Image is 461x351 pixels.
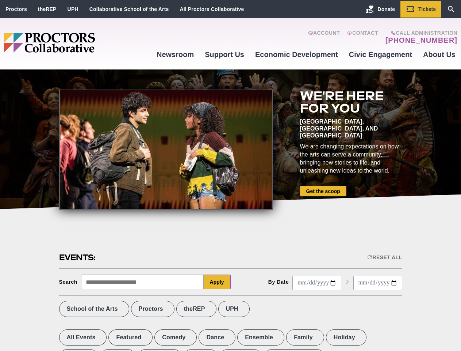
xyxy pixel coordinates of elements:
a: About Us [418,45,461,64]
span: Donate [378,6,395,12]
img: Proctors logo [4,33,151,53]
a: UPH [68,6,78,12]
div: Reset All [367,254,402,260]
div: We are changing expectations on how the arts can serve a community, bringing new stories to life,... [300,143,402,175]
a: Newsroom [151,45,199,64]
a: Account [308,30,340,45]
a: All Proctors Collaborative [180,6,244,12]
label: Holiday [326,329,366,346]
label: Ensemble [237,329,284,346]
a: Get the scoop [300,186,346,196]
a: Collaborative School of the Arts [89,6,169,12]
a: Civic Engagement [343,45,418,64]
label: Proctors [131,301,174,317]
label: All Events [59,329,107,346]
a: [PHONE_NUMBER] [385,36,457,45]
div: [GEOGRAPHIC_DATA], [GEOGRAPHIC_DATA], and [GEOGRAPHIC_DATA] [300,118,402,139]
label: Comedy [154,329,197,346]
a: Contact [347,30,378,45]
label: UPH [218,301,250,317]
label: Family [286,329,324,346]
a: Economic Development [250,45,343,64]
h2: Events: [59,252,97,263]
label: Dance [199,329,235,346]
div: By Date [268,279,289,285]
a: Tickets [400,1,441,18]
label: Featured [108,329,153,346]
a: Support Us [199,45,250,64]
a: Donate [360,1,400,18]
span: Call Administration [383,30,457,36]
a: theREP [38,6,57,12]
span: Tickets [418,6,436,12]
label: School of the Arts [59,301,129,317]
label: theREP [176,301,216,317]
a: Proctors [5,6,27,12]
div: Search [59,279,78,285]
button: Apply [204,275,231,289]
h2: We're here for you [300,90,402,114]
a: Search [441,1,461,18]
